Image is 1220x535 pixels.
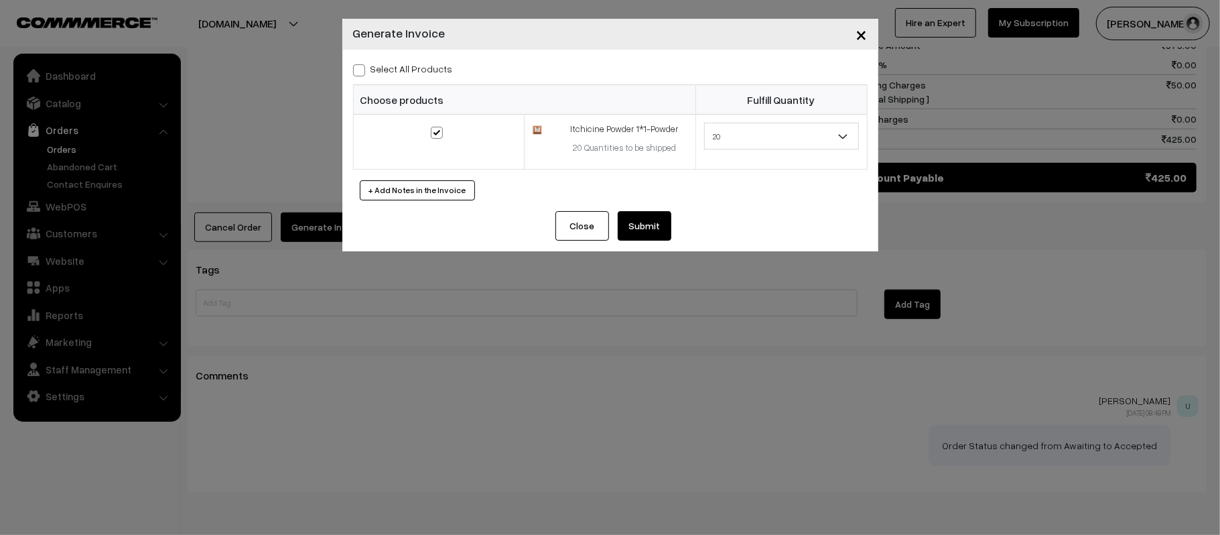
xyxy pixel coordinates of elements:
[856,21,868,46] span: ×
[353,85,695,115] th: Choose products
[704,123,859,150] span: 20
[562,141,687,155] div: 20 Quantities to be shipped
[705,125,858,148] span: 20
[562,123,687,136] div: Itchicine Powder 1*1-Powder
[618,211,671,241] button: Submit
[353,62,453,76] label: Select all Products
[533,125,541,135] img: 171914303565811000115354.jpg
[845,13,878,55] button: Close
[555,211,609,241] button: Close
[353,24,446,42] h4: Generate Invoice
[360,180,475,200] button: + Add Notes in the Invoice
[695,85,867,115] th: Fulfill Quantity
